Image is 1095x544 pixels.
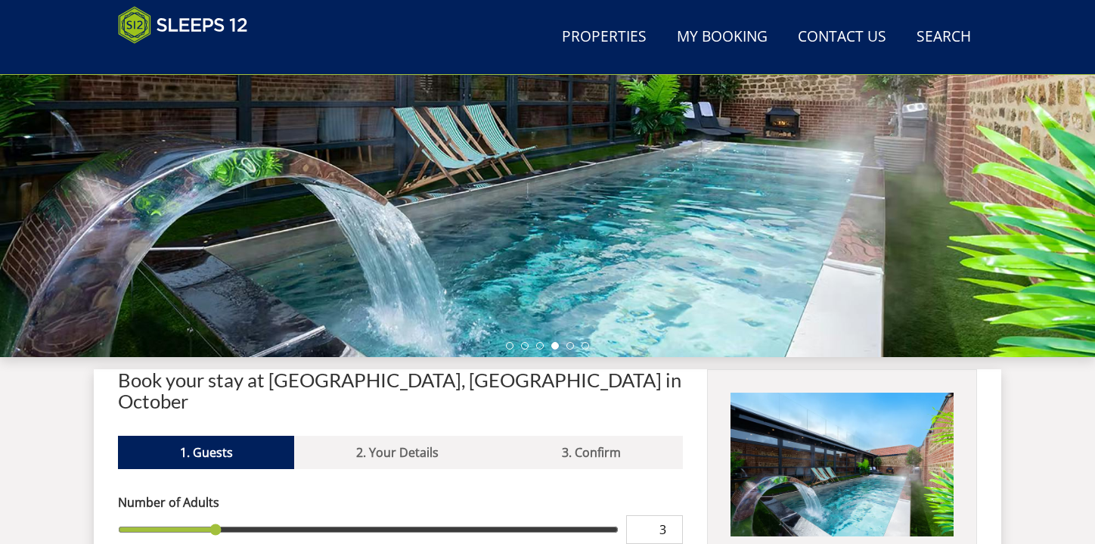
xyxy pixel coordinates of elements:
[731,393,954,536] img: An image of 'Zippity'
[792,20,892,54] a: Contact Us
[910,20,977,54] a: Search
[118,6,248,44] img: Sleeps 12
[118,369,683,412] h2: Book your stay at [GEOGRAPHIC_DATA], [GEOGRAPHIC_DATA] in October
[671,20,774,54] a: My Booking
[500,436,682,469] a: 3. Confirm
[294,436,500,469] a: 2. Your Details
[118,493,683,511] label: Number of Adults
[110,53,269,66] iframe: Customer reviews powered by Trustpilot
[556,20,653,54] a: Properties
[118,436,294,469] a: 1. Guests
